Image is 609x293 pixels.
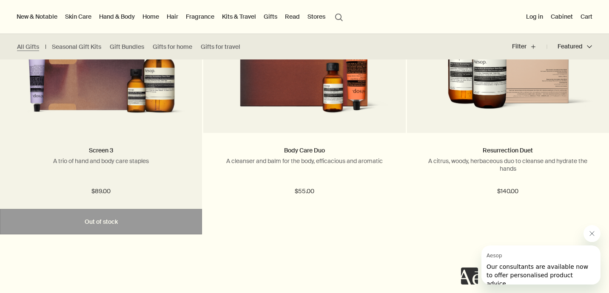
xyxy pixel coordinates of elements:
a: Body Care Duo [284,146,325,154]
img: Resurrection Duet in outer carton [420,13,596,120]
a: Screen 3 [89,146,113,154]
span: $55.00 [295,186,314,197]
a: Gift Bundles [110,43,144,51]
a: Fragrance [184,11,216,22]
iframe: no content [461,268,478,285]
span: $140.00 [497,186,518,197]
p: A trio of hand and body care staples [13,157,189,165]
a: Seasonal Gift Kits [52,43,101,51]
a: Gifts for travel [201,43,240,51]
a: Hand & Body [97,11,137,22]
p: A citrus, woody, herbaceous duo to cleanse and hydrate the hands [420,157,596,172]
a: Resurrection Duet [483,146,533,154]
button: Stores [306,11,327,22]
a: Skin Care [63,11,93,22]
button: Filter [512,37,547,57]
img: Three hand and body care formulations alongside a recycled cardboard gift box. [13,13,189,120]
p: A cleanser and balm for the body, efficacious and aromatic [216,157,393,165]
button: Open search [331,8,347,25]
a: Gifts for home [153,43,192,51]
a: Kits & Travel [220,11,258,22]
a: Gifts [262,11,279,22]
div: Aesop says "Our consultants are available now to offer personalised product advice.". Open messag... [461,225,600,285]
span: Our consultants are available now to offer personalised product advice. [5,18,107,42]
iframe: Message from Aesop [481,245,600,285]
button: New & Notable [15,11,59,22]
a: Home [141,11,161,22]
a: Read [283,11,302,22]
a: Hair [165,11,180,22]
button: Log in [524,11,545,22]
a: All Gifts [17,43,39,51]
iframe: Close message from Aesop [583,225,600,242]
img: A body cleanser and balm alongside a recycled cardboard gift box. [216,13,393,120]
span: $89.00 [91,186,111,197]
a: Cabinet [549,11,575,22]
button: Cart [579,11,594,22]
button: Featured [547,37,592,57]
